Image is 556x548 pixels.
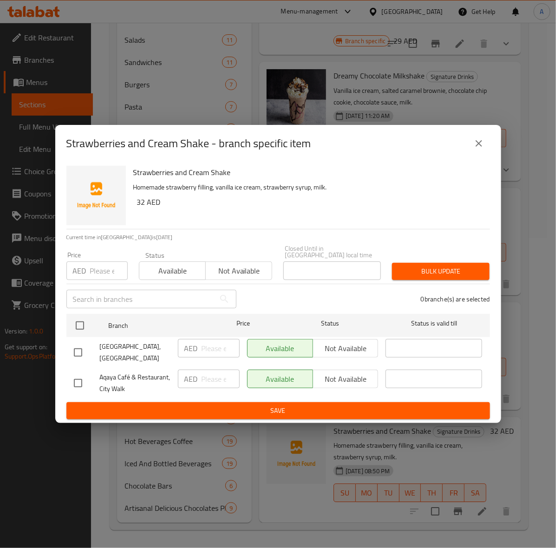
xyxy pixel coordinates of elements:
h6: 32 AED [137,196,483,209]
span: [GEOGRAPHIC_DATA], [GEOGRAPHIC_DATA] [100,341,170,364]
span: Price [212,318,274,329]
button: Not available [205,261,272,280]
button: Available [139,261,206,280]
input: Please enter price [202,339,240,358]
p: Current time in [GEOGRAPHIC_DATA] is [DATE] [66,233,490,241]
input: Search in branches [66,290,215,308]
button: Bulk update [392,263,490,280]
input: Please enter price [202,370,240,388]
p: AED [73,265,86,276]
span: Aqaya Café & Restaurant, City Walk [100,372,170,395]
span: Not available [209,264,268,278]
span: Available [143,264,202,278]
h6: Strawberries and Cream Shake [133,166,483,179]
span: Status [281,318,378,329]
input: Please enter price [90,261,128,280]
p: AED [184,373,198,385]
span: Branch [108,320,205,332]
p: 0 branche(s) are selected [421,294,490,304]
button: Save [66,402,490,419]
span: Status is valid till [386,318,482,329]
span: Bulk update [399,266,482,277]
h2: Strawberries and Cream Shake - branch specific item [66,136,311,151]
img: Strawberries and Cream Shake [66,166,126,225]
p: AED [184,343,198,354]
span: Save [74,405,483,417]
button: close [468,132,490,155]
p: Homemade strawberry filling, vanilla ice cream, strawberry syrup, milk. [133,182,483,193]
